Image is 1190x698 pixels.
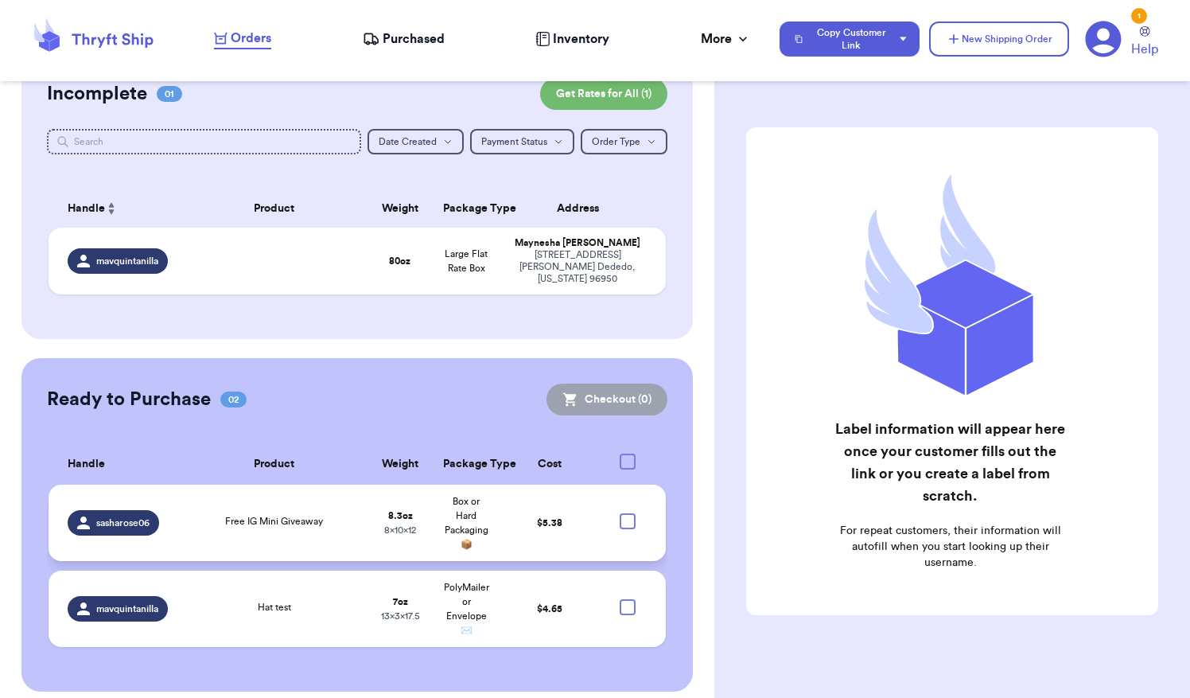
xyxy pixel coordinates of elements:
span: Payment Status [481,137,547,146]
span: Orders [231,29,271,48]
a: Inventory [535,29,609,49]
span: Handle [68,201,105,217]
span: sasharose06 [96,517,150,529]
span: 01 [157,86,182,102]
span: 8 x 10 x 12 [384,525,416,535]
h2: Incomplete [47,81,147,107]
th: Cost [500,444,599,485]
div: More [701,29,751,49]
div: Maynesha [PERSON_NAME] [509,237,647,249]
span: Hat test [258,602,291,612]
span: Handle [68,456,105,473]
th: Package Type [434,444,500,485]
button: Checkout (0) [546,384,667,415]
strong: 80 oz [389,256,410,266]
th: Weight [367,189,433,228]
button: Copy Customer Link [780,21,920,57]
div: [STREET_ADDRESS][PERSON_NAME] Dededo , [US_STATE] 96950 [509,249,647,285]
button: Order Type [581,129,667,154]
span: Date Created [379,137,437,146]
span: 02 [220,392,247,407]
button: Payment Status [470,129,574,154]
th: Product [181,444,367,485]
h2: Ready to Purchase [47,387,211,412]
th: Package Type [434,189,500,228]
span: Purchased [383,29,445,49]
button: Date Created [367,129,464,154]
span: PolyMailer or Envelope ✉️ [444,583,489,635]
span: mavquintanilla [96,602,158,615]
h2: Label information will appear here once your customer fills out the link or you create a label fr... [835,418,1065,507]
a: 1 [1085,21,1122,57]
span: Help [1131,40,1158,59]
th: Product [181,189,367,228]
a: Help [1131,26,1158,59]
span: 13 x 3 x 17.5 [381,611,420,621]
button: Get Rates for All (1) [540,78,667,110]
span: mavquintanilla [96,255,158,267]
span: Box or Hard Packaging 📦 [445,497,488,549]
span: Inventory [553,29,609,49]
span: Order Type [592,137,640,146]
a: Orders [214,29,271,49]
div: 1 [1131,8,1147,24]
strong: 7 oz [393,597,408,606]
span: $ 4.65 [537,604,562,614]
input: Search [47,129,361,154]
th: Address [500,189,666,228]
span: $ 5.38 [537,518,562,528]
span: Large Flat Rate Box [445,249,488,273]
button: Sort ascending [105,199,118,218]
strong: 8.3 oz [388,511,413,521]
button: New Shipping Order [929,21,1069,57]
th: Weight [367,444,433,485]
a: Purchased [363,29,445,49]
span: Free IG Mini Giveaway [225,517,323,526]
p: For repeat customers, their information will autofill when you start looking up their username. [835,523,1065,571]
